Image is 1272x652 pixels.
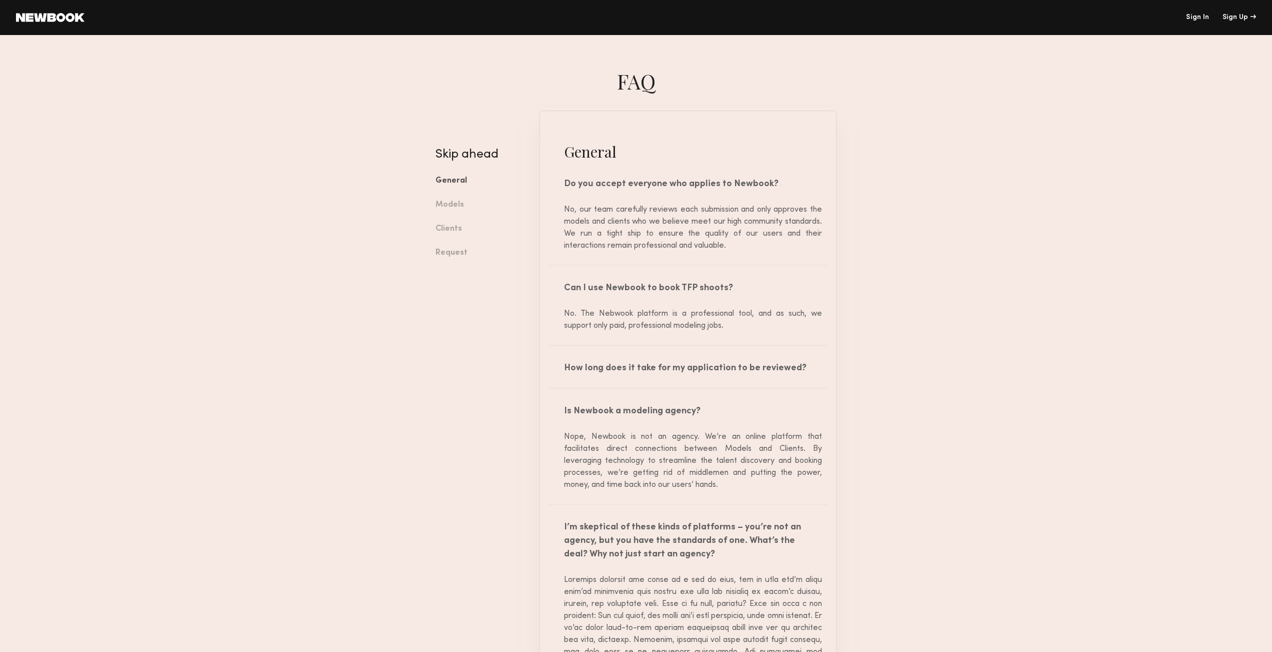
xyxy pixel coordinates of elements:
[554,431,822,491] div: Nope, Newbook is not an agency. We’re an online platform that facilitates direct connections betw...
[554,204,822,252] div: No, our team carefully reviews each submission and only approves the models and clients who we be...
[435,169,524,193] a: General
[435,149,524,161] h4: Skip ahead
[1222,14,1256,21] div: Sign Up
[1186,14,1209,21] a: Sign In
[540,142,836,162] h4: General
[540,505,836,574] div: I’m skeptical of these kinds of platforms – you’re not an agency, but you have the standards of o...
[435,193,524,217] a: Models
[428,68,844,95] h1: faq
[540,389,836,431] div: Is Newbook a modeling agency?
[540,346,836,388] div: How long does it take for my application to be reviewed?
[435,217,524,241] a: Clients
[540,162,836,204] div: Do you accept everyone who applies to Newbook?
[435,241,524,265] a: Request
[540,266,836,308] div: Can I use Newbook to book TFP shoots?
[554,308,822,332] div: No. The Nebwook platform is a professional tool, and as such, we support only paid, professional ...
